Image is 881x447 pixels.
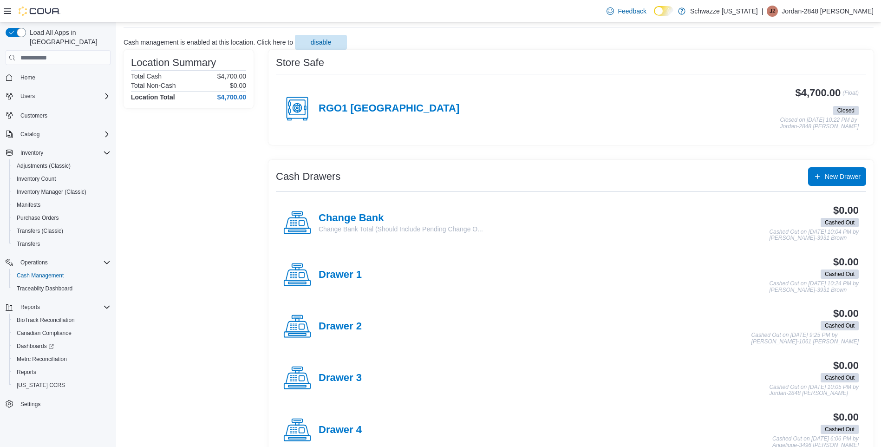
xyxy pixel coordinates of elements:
span: BioTrack Reconciliation [17,316,75,324]
button: New Drawer [808,167,866,186]
span: Transfers [17,240,40,248]
span: Canadian Compliance [13,328,111,339]
span: Cashed Out [825,425,855,434]
a: Canadian Compliance [13,328,75,339]
a: Metrc Reconciliation [13,354,71,365]
button: Adjustments (Classic) [9,159,114,172]
p: Cashed Out on [DATE] 10:04 PM by [PERSON_NAME]-3931 Brown [769,229,859,242]
span: Cashed Out [821,373,859,382]
span: Purchase Orders [13,212,111,223]
h3: Location Summary [131,57,216,68]
span: Reports [13,367,111,378]
a: Settings [17,399,44,410]
span: J2 [770,6,776,17]
span: Washington CCRS [13,380,111,391]
h3: $0.00 [833,360,859,371]
a: Traceabilty Dashboard [13,283,76,294]
h3: $0.00 [833,256,859,268]
h3: Store Safe [276,57,324,68]
h3: $0.00 [833,205,859,216]
span: Adjustments (Classic) [17,162,71,170]
span: Cashed Out [821,425,859,434]
button: Cash Management [9,269,114,282]
p: Cashed Out on [DATE] 10:24 PM by [PERSON_NAME]-3931 Brown [769,281,859,293]
span: Settings [17,398,111,410]
h4: Drawer 2 [319,321,362,333]
span: Dashboards [17,342,54,350]
button: Operations [2,256,114,269]
h3: $4,700.00 [796,87,841,99]
button: Reports [17,302,44,313]
a: Feedback [603,2,650,20]
span: Dashboards [13,341,111,352]
span: Operations [20,259,48,266]
a: Reports [13,367,40,378]
button: [US_STATE] CCRS [9,379,114,392]
span: Canadian Compliance [17,329,72,337]
button: disable [295,35,347,50]
nav: Complex example [6,67,111,435]
span: Catalog [20,131,39,138]
span: Inventory Manager (Classic) [13,186,111,197]
span: disable [311,38,331,47]
a: Manifests [13,199,44,210]
button: Customers [2,108,114,122]
button: BioTrack Reconciliation [9,314,114,327]
button: Traceabilty Dashboard [9,282,114,295]
span: Users [20,92,35,100]
span: Transfers (Classic) [17,227,63,235]
span: Transfers (Classic) [13,225,111,237]
button: Canadian Compliance [9,327,114,340]
p: Schwazze [US_STATE] [690,6,758,17]
a: Transfers [13,238,44,250]
a: Dashboards [13,341,58,352]
button: Transfers [9,237,114,250]
p: Cashed Out on [DATE] 9:25 PM by [PERSON_NAME]-1061 [PERSON_NAME] [751,332,859,345]
a: BioTrack Reconciliation [13,315,78,326]
a: Customers [17,110,51,121]
span: Transfers [13,238,111,250]
span: Traceabilty Dashboard [17,285,72,292]
span: Cashed Out [821,218,859,227]
span: Home [20,74,35,81]
span: Adjustments (Classic) [13,160,111,171]
span: Inventory Count [13,173,111,184]
a: Purchase Orders [13,212,63,223]
h6: Total Cash [131,72,162,80]
span: New Drawer [825,172,861,181]
span: Users [17,91,111,102]
h4: $4,700.00 [217,93,246,101]
span: Inventory Manager (Classic) [17,188,86,196]
span: Cashed Out [821,270,859,279]
button: Operations [17,257,52,268]
button: Catalog [2,128,114,141]
h6: Total Non-Cash [131,82,176,89]
a: Home [17,72,39,83]
h3: Cash Drawers [276,171,340,182]
span: Cash Management [13,270,111,281]
button: Users [17,91,39,102]
span: Customers [17,109,111,121]
span: Catalog [17,129,111,140]
button: Reports [2,301,114,314]
img: Cova [19,7,60,16]
span: Settings [20,401,40,408]
span: Cashed Out [825,218,855,227]
p: (Float) [842,87,859,104]
button: Reports [9,366,114,379]
a: Adjustments (Classic) [13,160,74,171]
span: Cashed Out [825,322,855,330]
span: Load All Apps in [GEOGRAPHIC_DATA] [26,28,111,46]
span: Customers [20,112,47,119]
span: Cash Management [17,272,64,279]
button: Inventory [2,146,114,159]
a: Dashboards [9,340,114,353]
span: Purchase Orders [17,214,59,222]
span: BioTrack Reconciliation [13,315,111,326]
span: Manifests [13,199,111,210]
span: Inventory [20,149,43,157]
a: [US_STATE] CCRS [13,380,69,391]
p: Cash management is enabled at this location. Click here to [124,39,293,46]
button: Inventory Manager (Classic) [9,185,114,198]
